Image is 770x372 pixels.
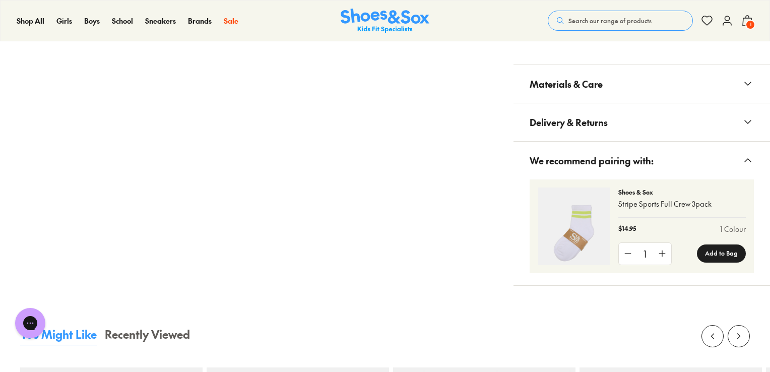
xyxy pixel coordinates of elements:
span: We recommend pairing with: [530,146,654,175]
a: Sneakers [145,16,176,26]
p: $14.95 [618,224,636,234]
img: SNS_Logo_Responsive.svg [341,9,429,33]
a: 1 Colour [720,224,746,234]
div: 1 [637,243,653,265]
span: Materials & Care [530,69,603,99]
p: Stripe Sports Full Crew 3pack [618,199,746,209]
a: Shoes & Sox [341,9,429,33]
button: Search our range of products [548,11,693,31]
a: Shop All [17,16,44,26]
span: Search our range of products [568,16,652,25]
a: Sale [224,16,238,26]
a: Boys [84,16,100,26]
button: Add to Bag [697,244,746,263]
button: Materials & Care [514,65,770,103]
img: 4-493186_1 [538,188,610,265]
a: School [112,16,133,26]
button: Recently Viewed [105,326,190,345]
button: Delivery & Returns [514,103,770,141]
button: We recommend pairing with: [514,142,770,179]
iframe: Gorgias live chat messenger [10,304,50,342]
button: You Might Like [20,326,97,345]
button: 1 [741,10,753,32]
p: Shoes & Sox [618,188,746,197]
a: Girls [56,16,72,26]
span: 1 [745,20,755,30]
a: Brands [188,16,212,26]
span: Delivery & Returns [530,107,608,137]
